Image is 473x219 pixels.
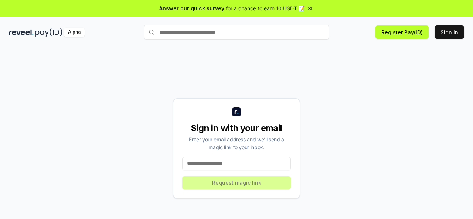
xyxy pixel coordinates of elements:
img: logo_small [232,107,241,116]
img: pay_id [35,28,62,37]
img: reveel_dark [9,28,34,37]
div: Sign in with your email [182,122,291,134]
button: Register Pay(ID) [375,25,429,39]
span: for a chance to earn 10 USDT 📝 [226,4,305,12]
div: Alpha [64,28,85,37]
div: Enter your email address and we’ll send a magic link to your inbox. [182,136,291,151]
span: Answer our quick survey [159,4,224,12]
button: Sign In [435,25,464,39]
